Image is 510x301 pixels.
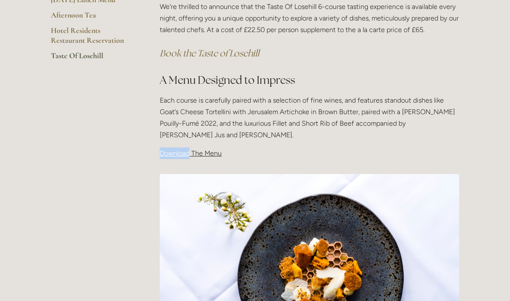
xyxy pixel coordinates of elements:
a: Taste Of Losehill [51,51,132,66]
p: We're thrilled to announce that the Taste Of Losehill 6-course tasting experience is available ev... [160,1,459,36]
a: Hotel Residents Restaurant Reservation [51,26,132,51]
a: Afternoon Tea [51,10,132,26]
a: Book the Taste of Losehill [160,47,259,59]
p: Each course is carefully paired with a selection of fine wines, and features standout dishes like... [160,94,459,141]
h2: A Menu Designed to Impress [160,73,459,88]
span: Download The Menu [160,149,222,157]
